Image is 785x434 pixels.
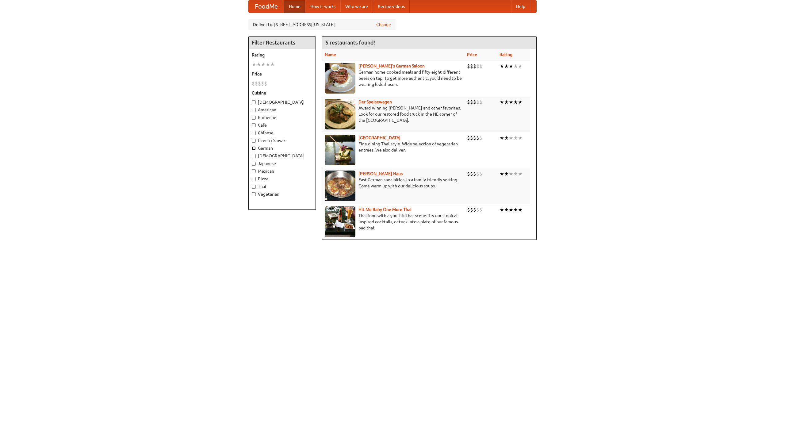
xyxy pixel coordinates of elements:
li: ★ [513,63,518,70]
li: ★ [500,135,504,141]
label: Barbecue [252,114,312,121]
li: $ [470,99,473,106]
label: German [252,145,312,151]
li: $ [467,99,470,106]
li: ★ [513,135,518,141]
li: ★ [509,135,513,141]
a: Home [284,0,305,13]
li: $ [479,63,482,70]
h5: Rating [252,52,312,58]
li: $ [467,135,470,141]
li: $ [470,63,473,70]
li: ★ [509,63,513,70]
b: [GEOGRAPHIC_DATA] [358,135,400,140]
label: Japanese [252,160,312,167]
a: How it works [305,0,340,13]
a: FoodMe [249,0,284,13]
a: Change [376,21,391,28]
li: $ [476,171,479,177]
li: $ [473,135,476,141]
li: $ [467,63,470,70]
p: Thai food with a youthful bar scene. Try our tropical inspired cocktails, or tuck into a plate of... [325,213,462,231]
li: ★ [500,206,504,213]
li: ★ [261,61,266,68]
label: Thai [252,183,312,190]
label: Mexican [252,168,312,174]
li: ★ [504,135,509,141]
li: ★ [509,206,513,213]
li: ★ [509,171,513,177]
p: Fine dining Thai-style. Wide selection of vegetarian entrées. We also deliver. [325,141,462,153]
p: East German specialties, in a family-friendly setting. Come warm up with our delicious soups. [325,177,462,189]
p: Award-winning [PERSON_NAME] and other favorites. Look for our restored food truck in the NE corne... [325,105,462,123]
li: ★ [270,61,275,68]
h5: Price [252,71,312,77]
a: Price [467,52,477,57]
ng-pluralize: 5 restaurants found! [325,40,375,45]
li: ★ [518,99,523,106]
li: $ [467,206,470,213]
b: [PERSON_NAME] Haus [358,171,403,176]
label: Vegetarian [252,191,312,197]
li: $ [264,80,267,87]
a: Who we are [340,0,373,13]
li: ★ [500,171,504,177]
img: satay.jpg [325,135,355,165]
li: ★ [500,99,504,106]
a: Name [325,52,336,57]
div: Deliver to: [STREET_ADDRESS][US_STATE] [248,19,396,30]
input: Cafe [252,123,256,127]
li: $ [470,206,473,213]
label: Pizza [252,176,312,182]
li: $ [476,99,479,106]
li: $ [479,171,482,177]
input: German [252,146,256,150]
li: ★ [509,99,513,106]
li: ★ [500,63,504,70]
a: Help [511,0,530,13]
li: $ [479,135,482,141]
label: Cafe [252,122,312,128]
li: $ [261,80,264,87]
label: Chinese [252,130,312,136]
li: ★ [504,99,509,106]
li: ★ [504,171,509,177]
input: Japanese [252,162,256,166]
input: Vegetarian [252,192,256,196]
label: [DEMOGRAPHIC_DATA] [252,99,312,105]
li: $ [479,206,482,213]
input: [DEMOGRAPHIC_DATA] [252,154,256,158]
input: Pizza [252,177,256,181]
li: $ [473,206,476,213]
li: $ [476,206,479,213]
li: $ [470,135,473,141]
input: Czech / Slovak [252,139,256,143]
a: Der Speisewagen [358,99,392,104]
li: ★ [513,99,518,106]
input: American [252,108,256,112]
img: babythai.jpg [325,206,355,237]
li: $ [252,80,255,87]
li: $ [473,99,476,106]
input: Chinese [252,131,256,135]
li: ★ [504,63,509,70]
label: [DEMOGRAPHIC_DATA] [252,153,312,159]
input: [DEMOGRAPHIC_DATA] [252,100,256,104]
li: $ [467,171,470,177]
input: Thai [252,185,256,189]
li: $ [258,80,261,87]
li: $ [479,99,482,106]
li: $ [473,171,476,177]
li: ★ [266,61,270,68]
li: $ [476,135,479,141]
li: ★ [252,61,256,68]
img: esthers.jpg [325,63,355,94]
li: $ [255,80,258,87]
a: Hit Me Baby One More Thai [358,207,412,212]
li: ★ [256,61,261,68]
li: $ [470,171,473,177]
li: $ [473,63,476,70]
input: Mexican [252,169,256,173]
